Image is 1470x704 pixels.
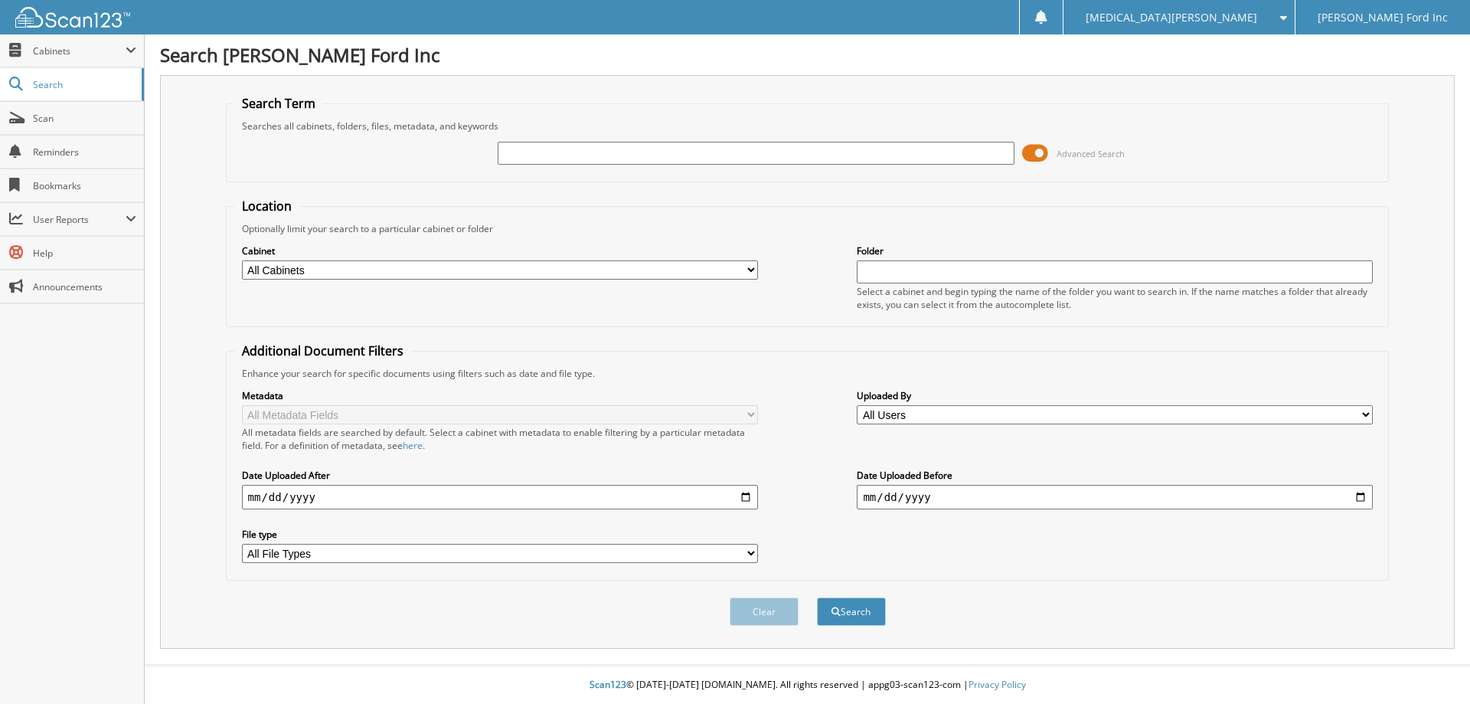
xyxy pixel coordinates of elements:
[403,439,423,452] a: here
[234,342,411,359] legend: Additional Document Filters
[242,244,758,257] label: Cabinet
[234,198,299,214] legend: Location
[242,426,758,452] div: All metadata fields are searched by default. Select a cabinet with metadata to enable filtering b...
[33,247,136,260] span: Help
[590,678,626,691] span: Scan123
[234,120,1381,133] div: Searches all cabinets, folders, files, metadata, and keywords
[33,78,134,91] span: Search
[857,244,1373,257] label: Folder
[33,213,126,226] span: User Reports
[33,280,136,293] span: Announcements
[145,666,1470,704] div: © [DATE]-[DATE] [DOMAIN_NAME]. All rights reserved | appg03-scan123-com |
[969,678,1026,691] a: Privacy Policy
[857,285,1373,311] div: Select a cabinet and begin typing the name of the folder you want to search in. If the name match...
[1057,148,1125,159] span: Advanced Search
[33,112,136,125] span: Scan
[234,367,1381,380] div: Enhance your search for specific documents using filters such as date and file type.
[33,44,126,57] span: Cabinets
[242,528,758,541] label: File type
[234,95,323,112] legend: Search Term
[33,146,136,159] span: Reminders
[730,598,799,626] button: Clear
[242,469,758,482] label: Date Uploaded After
[1086,13,1257,22] span: [MEDICAL_DATA][PERSON_NAME]
[242,485,758,509] input: start
[857,389,1373,402] label: Uploaded By
[15,7,130,28] img: scan123-logo-white.svg
[234,222,1381,235] div: Optionally limit your search to a particular cabinet or folder
[817,598,886,626] button: Search
[857,485,1373,509] input: end
[1318,13,1448,22] span: [PERSON_NAME] Ford Inc
[33,179,136,192] span: Bookmarks
[857,469,1373,482] label: Date Uploaded Before
[242,389,758,402] label: Metadata
[160,42,1455,67] h1: Search [PERSON_NAME] Ford Inc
